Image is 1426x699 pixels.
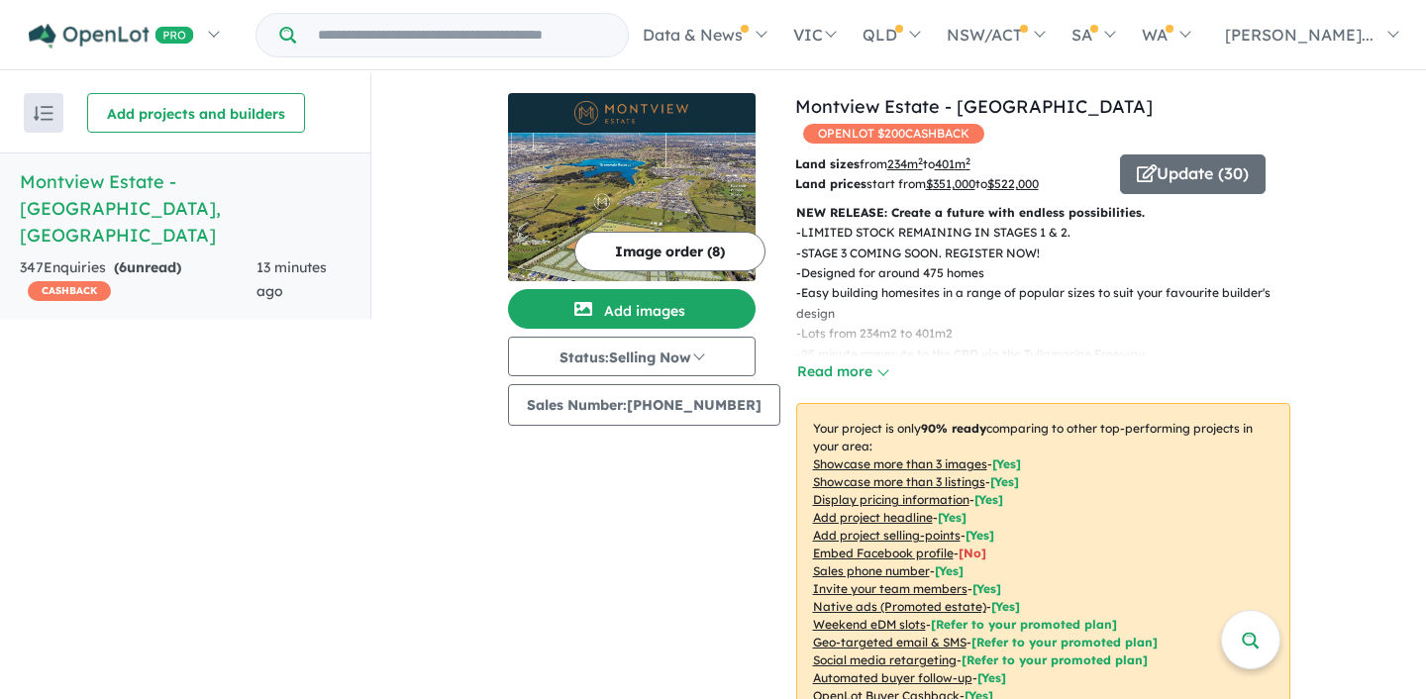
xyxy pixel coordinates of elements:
[813,635,967,649] u: Geo-targeted email & SMS
[28,281,111,301] span: CASHBACK
[971,635,1158,649] span: [Refer to your promoted plan]
[975,176,1039,191] span: to
[508,133,756,281] img: Montview Estate - Craigieburn
[813,652,957,667] u: Social media retargeting
[574,232,765,271] button: Image order (8)
[987,176,1039,191] u: $ 522,000
[256,258,327,300] span: 13 minutes ago
[918,155,923,166] sup: 2
[34,106,53,121] img: sort.svg
[935,563,964,578] span: [ Yes ]
[795,176,866,191] b: Land prices
[795,156,860,171] b: Land sizes
[796,324,1306,344] p: - Lots from 234m2 to 401m2
[966,155,970,166] sup: 2
[966,528,994,543] span: [ Yes ]
[813,599,986,614] u: Native ads (Promoted estate)
[796,283,1306,324] p: - Easy building homesites in a range of popular sizes to suit your favourite builder's design
[795,154,1105,174] p: from
[20,168,351,249] h5: Montview Estate - [GEOGRAPHIC_DATA] , [GEOGRAPHIC_DATA]
[992,456,1021,471] span: [ Yes ]
[921,421,986,436] b: 90 % ready
[962,652,1148,667] span: [Refer to your promoted plan]
[990,474,1019,489] span: [ Yes ]
[813,670,972,685] u: Automated buyer follow-up
[923,156,970,171] span: to
[516,101,748,125] img: Montview Estate - Craigieburn Logo
[991,599,1020,614] span: [Yes]
[959,546,986,560] span: [ No ]
[508,289,756,329] button: Add images
[114,258,181,276] strong: ( unread)
[796,263,1306,283] p: - Designed for around 475 homes
[931,617,1117,632] span: [Refer to your promoted plan]
[508,337,756,376] button: Status:Selling Now
[1225,25,1374,45] span: [PERSON_NAME]...
[974,492,1003,507] span: [ Yes ]
[813,563,930,578] u: Sales phone number
[796,203,1290,223] p: NEW RELEASE: Create a future with endless possibilities.
[938,510,967,525] span: [ Yes ]
[1120,154,1266,194] button: Update (30)
[935,156,970,171] u: 401 m
[926,176,975,191] u: $ 351,000
[795,95,1153,118] a: Montview Estate - [GEOGRAPHIC_DATA]
[87,93,305,133] button: Add projects and builders
[795,174,1105,194] p: start from
[796,345,1306,364] p: - 25 minute commute to the CBD via the Tullamarine Freeway
[977,670,1006,685] span: [Yes]
[813,474,985,489] u: Showcase more than 3 listings
[20,256,256,304] div: 347 Enquir ies
[796,223,1306,243] p: - LIMITED STOCK REMAINING IN STAGES 1 & 2.
[508,384,780,426] button: Sales Number:[PHONE_NUMBER]
[813,492,969,507] u: Display pricing information
[803,124,984,144] span: OPENLOT $ 200 CASHBACK
[29,24,194,49] img: Openlot PRO Logo White
[972,581,1001,596] span: [ Yes ]
[813,581,968,596] u: Invite your team members
[508,93,756,281] a: Montview Estate - Craigieburn LogoMontview Estate - Craigieburn
[813,528,961,543] u: Add project selling-points
[813,546,954,560] u: Embed Facebook profile
[813,617,926,632] u: Weekend eDM slots
[813,510,933,525] u: Add project headline
[796,244,1306,263] p: - STAGE 3 COMING SOON. REGISTER NOW!
[813,456,987,471] u: Showcase more than 3 images
[119,258,127,276] span: 6
[300,14,624,56] input: Try estate name, suburb, builder or developer
[887,156,923,171] u: 234 m
[796,360,889,383] button: Read more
